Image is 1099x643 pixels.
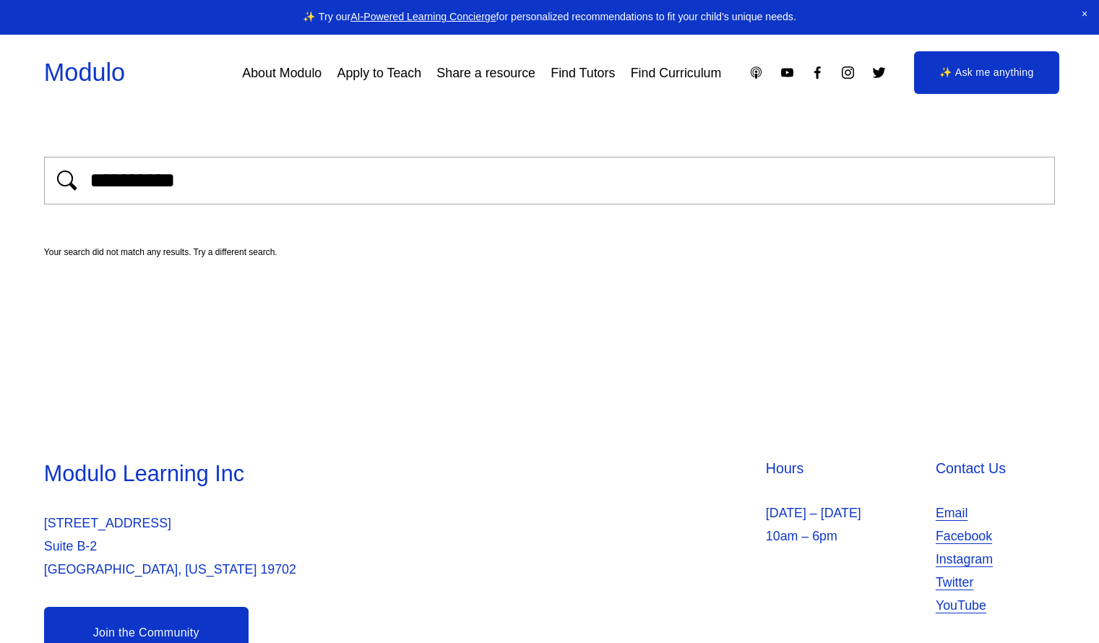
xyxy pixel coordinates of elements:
a: Twitter [871,65,887,80]
a: AI-Powered Learning Concierge [350,11,496,22]
a: YouTube [936,594,986,617]
a: Apple Podcasts [749,65,764,80]
a: Instagram [840,65,856,80]
a: ✨ Ask me anything [914,51,1059,95]
a: Facebook [936,525,992,548]
a: Apply to Teach [337,60,422,86]
a: Find Curriculum [631,60,722,86]
a: YouTube [780,65,795,80]
a: Modulo [44,59,125,86]
p: [STREET_ADDRESS] Suite B-2 [GEOGRAPHIC_DATA], [US_STATE] 19702 [44,512,546,581]
a: Instagram [936,548,993,571]
h4: Hours [766,459,928,478]
a: Email [936,501,968,525]
h4: Contact Us [936,459,1055,478]
a: Share a resource [436,60,535,86]
p: [DATE] – [DATE] 10am – 6pm [766,501,928,548]
a: About Modulo [242,60,322,86]
h3: Modulo Learning Inc [44,459,546,488]
a: Twitter [936,571,973,594]
a: Facebook [810,65,825,80]
div: Your search did not match any results. Try a different search. [44,241,1055,264]
a: Find Tutors [551,60,615,86]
